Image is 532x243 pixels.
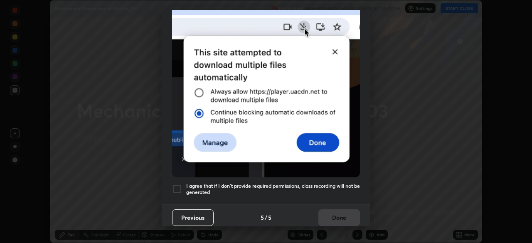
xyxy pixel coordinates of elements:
h4: 5 [261,213,264,222]
h4: / [265,213,267,222]
h5: I agree that if I don't provide required permissions, class recording will not be generated [186,183,360,196]
button: Previous [172,209,214,226]
h4: 5 [268,213,271,222]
